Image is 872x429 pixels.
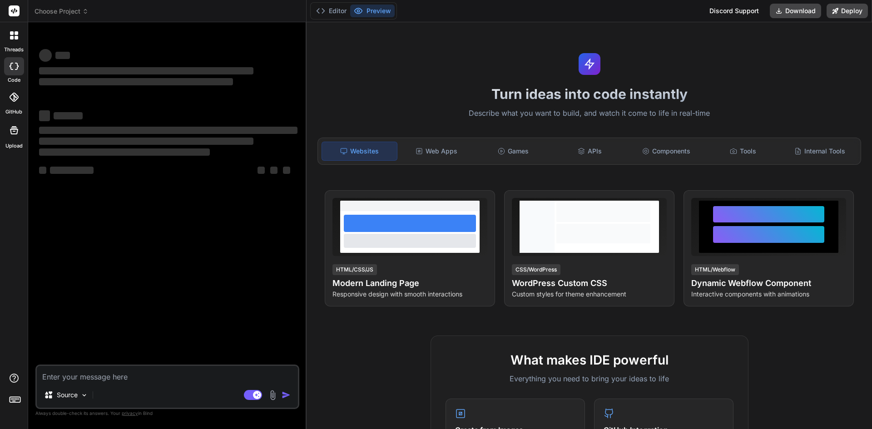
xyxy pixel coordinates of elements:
span: ‌ [39,49,52,62]
h1: Turn ideas into code instantly [312,86,867,102]
img: icon [282,390,291,399]
div: Web Apps [399,142,474,161]
p: Source [57,390,78,399]
h4: WordPress Custom CSS [512,277,667,290]
span: ‌ [39,167,46,174]
div: APIs [552,142,627,161]
p: Custom styles for theme enhancement [512,290,667,299]
p: Interactive components with animations [691,290,846,299]
span: ‌ [39,110,50,121]
p: Responsive design with smooth interactions [332,290,487,299]
span: ‌ [283,167,290,174]
h2: What makes IDE powerful [446,350,733,370]
div: HTML/CSS/JS [332,264,377,275]
label: GitHub [5,108,22,116]
div: HTML/Webflow [691,264,739,275]
label: code [8,76,20,84]
button: Download [770,4,821,18]
h4: Dynamic Webflow Component [691,277,846,290]
p: Describe what you want to build, and watch it come to life in real-time [312,108,867,119]
div: Websites [322,142,397,161]
span: ‌ [39,148,210,156]
label: threads [4,46,24,54]
span: ‌ [39,127,297,134]
span: Choose Project [35,7,89,16]
div: Discord Support [704,4,764,18]
p: Everything you need to bring your ideas to life [446,373,733,384]
img: attachment [268,390,278,400]
div: Internal Tools [782,142,857,161]
div: CSS/WordPress [512,264,560,275]
span: ‌ [258,167,265,174]
span: ‌ [270,167,277,174]
button: Deploy [827,4,868,18]
div: Games [476,142,551,161]
span: ‌ [39,67,253,74]
h4: Modern Landing Page [332,277,487,290]
button: Preview [350,5,395,17]
span: privacy [122,410,138,416]
span: ‌ [55,52,70,59]
span: ‌ [54,112,83,119]
img: Pick Models [80,391,88,399]
label: Upload [5,142,23,150]
div: Components [629,142,704,161]
span: ‌ [50,167,94,174]
div: Tools [706,142,781,161]
p: Always double-check its answers. Your in Bind [35,409,299,418]
span: ‌ [39,138,253,145]
button: Editor [312,5,350,17]
span: ‌ [39,78,233,85]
